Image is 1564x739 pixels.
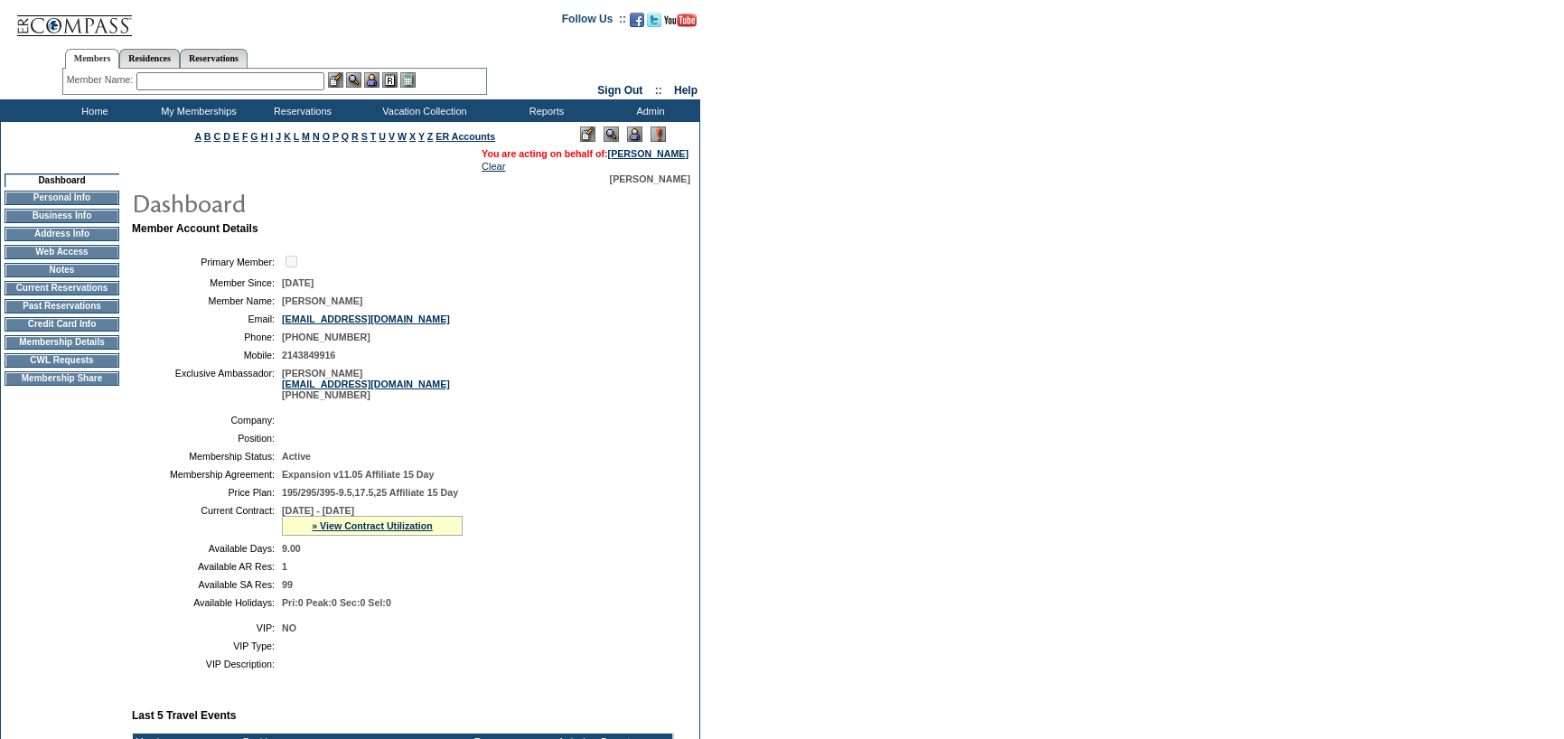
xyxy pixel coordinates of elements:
[5,371,119,386] td: Membership Share
[409,131,416,142] a: X
[132,709,236,722] b: Last 5 Travel Events
[282,561,287,572] span: 1
[647,18,661,29] a: Follow us on Twitter
[139,487,275,498] td: Price Plan:
[323,131,330,142] a: O
[655,84,662,97] span: ::
[276,131,281,142] a: J
[647,13,661,27] img: Follow us on Twitter
[282,469,434,480] span: Expansion v11.05 Affiliate 15 Day
[282,487,458,498] span: 195/295/395-9.5,17.5,25 Affiliate 15 Day
[139,597,275,608] td: Available Holidays:
[213,131,220,142] a: C
[139,451,275,462] td: Membership Status:
[139,505,275,536] td: Current Contract:
[250,131,258,142] a: G
[139,295,275,306] td: Member Name:
[139,277,275,288] td: Member Since:
[282,451,311,462] span: Active
[400,72,416,88] img: b_calculator.gif
[398,131,407,142] a: W
[5,191,119,205] td: Personal Info
[610,173,690,184] span: [PERSON_NAME]
[435,131,495,142] a: ER Accounts
[351,131,359,142] a: R
[139,622,275,633] td: VIP:
[139,332,275,342] td: Phone:
[132,222,258,235] b: Member Account Details
[5,281,119,295] td: Current Reservations
[282,622,296,633] span: NO
[223,131,230,142] a: D
[294,131,299,142] a: L
[313,131,320,142] a: N
[482,161,505,172] a: Clear
[67,72,136,88] div: Member Name:
[361,131,368,142] a: S
[139,543,275,554] td: Available Days:
[332,131,339,142] a: P
[282,379,450,389] a: [EMAIL_ADDRESS][DOMAIN_NAME]
[139,561,275,572] td: Available AR Res:
[139,368,275,400] td: Exclusive Ambassador:
[627,126,642,142] img: Impersonate
[242,131,248,142] a: F
[270,131,273,142] a: I
[5,209,119,223] td: Business Info
[139,313,275,324] td: Email:
[248,99,352,122] td: Reservations
[65,49,120,69] a: Members
[139,469,275,480] td: Membership Agreement:
[5,245,119,259] td: Web Access
[604,126,619,142] img: View Mode
[139,433,275,444] td: Position:
[139,415,275,426] td: Company:
[352,99,492,122] td: Vacation Collection
[630,13,644,27] img: Become our fan on Facebook
[282,543,301,554] span: 9.00
[5,353,119,368] td: CWL Requests
[664,18,697,29] a: Subscribe to our YouTube Channel
[282,350,335,360] span: 2143849916
[482,148,688,159] span: You are acting on behalf of:
[608,148,688,159] a: [PERSON_NAME]
[282,332,370,342] span: [PHONE_NUMBER]
[580,126,595,142] img: Edit Mode
[328,72,343,88] img: b_edit.gif
[596,99,700,122] td: Admin
[370,131,377,142] a: T
[389,131,395,142] a: V
[131,184,492,220] img: pgTtlDashboard.gif
[342,131,349,142] a: Q
[5,317,119,332] td: Credit Card Info
[282,295,362,306] span: [PERSON_NAME]
[284,131,291,142] a: K
[261,131,268,142] a: H
[382,72,398,88] img: Reservations
[674,84,698,97] a: Help
[492,99,596,122] td: Reports
[195,131,201,142] a: A
[5,173,119,187] td: Dashboard
[651,126,666,142] img: Log Concern/Member Elevation
[282,579,293,590] span: 99
[597,84,642,97] a: Sign Out
[282,368,450,400] span: [PERSON_NAME] [PHONE_NUMBER]
[139,350,275,360] td: Mobile:
[312,520,433,531] a: » View Contract Utilization
[180,49,248,68] a: Reservations
[282,505,354,516] span: [DATE] - [DATE]
[119,49,180,68] a: Residences
[282,277,314,288] span: [DATE]
[302,131,310,142] a: M
[5,227,119,241] td: Address Info
[139,641,275,651] td: VIP Type:
[282,597,391,608] span: Pri:0 Peak:0 Sec:0 Sel:0
[139,579,275,590] td: Available SA Res:
[630,18,644,29] a: Become our fan on Facebook
[427,131,434,142] a: Z
[562,11,626,33] td: Follow Us ::
[139,253,275,270] td: Primary Member:
[5,335,119,350] td: Membership Details
[379,131,386,142] a: U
